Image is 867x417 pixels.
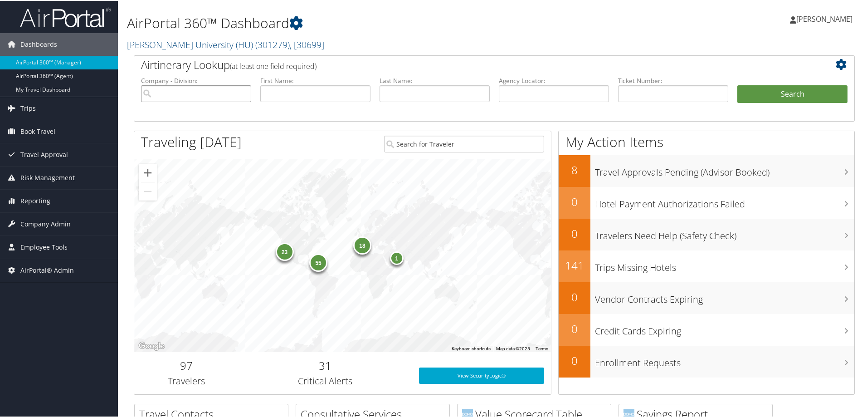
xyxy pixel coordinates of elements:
a: 8Travel Approvals Pending (Advisor Booked) [559,154,854,186]
label: Last Name: [380,75,490,84]
a: [PERSON_NAME] University (HU) [127,38,324,50]
h1: Traveling [DATE] [141,132,242,151]
h3: Credit Cards Expiring [595,319,854,337]
label: Ticket Number: [618,75,728,84]
h3: Travelers [141,374,232,387]
h1: AirPortal 360™ Dashboard [127,13,617,32]
span: Risk Management [20,166,75,188]
h3: Hotel Payment Authorizations Failed [595,192,854,210]
span: Reporting [20,189,50,211]
h3: Critical Alerts [245,374,405,387]
a: 0Credit Cards Expiring [559,313,854,345]
a: 0Enrollment Requests [559,345,854,377]
label: First Name: [260,75,370,84]
a: Terms (opens in new tab) [536,345,548,350]
a: 141Trips Missing Hotels [559,250,854,281]
h2: 8 [559,162,590,177]
a: View SecurityLogic® [419,367,544,383]
h2: 0 [559,352,590,368]
h3: Vendor Contracts Expiring [595,288,854,305]
h3: Travelers Need Help (Safety Check) [595,224,854,241]
span: Map data ©2025 [496,345,530,350]
button: Search [737,84,848,103]
label: Agency Locator: [499,75,609,84]
a: 0Hotel Payment Authorizations Failed [559,186,854,218]
button: Zoom in [139,163,157,181]
span: AirPortal® Admin [20,258,74,281]
a: Open this area in Google Maps (opens a new window) [136,339,166,351]
h2: Airtinerary Lookup [141,56,788,72]
button: Keyboard shortcuts [452,345,491,351]
h2: 97 [141,357,232,373]
div: 1 [390,250,403,264]
div: 18 [353,235,371,254]
label: Company - Division: [141,75,251,84]
h3: Enrollment Requests [595,351,854,368]
h2: 0 [559,289,590,304]
span: Book Travel [20,119,55,142]
span: [PERSON_NAME] [796,13,852,23]
span: ( 301279 ) [255,38,290,50]
img: airportal-logo.png [20,6,111,27]
button: Zoom out [139,182,157,200]
a: 0Vendor Contracts Expiring [559,281,854,313]
h3: Trips Missing Hotels [595,256,854,273]
a: 0Travelers Need Help (Safety Check) [559,218,854,250]
span: Company Admin [20,212,71,235]
h2: 0 [559,225,590,240]
input: Search for Traveler [384,135,544,152]
span: , [ 30699 ] [290,38,324,50]
span: (at least one field required) [230,60,317,70]
h2: 0 [559,193,590,209]
span: Dashboards [20,32,57,55]
img: Google [136,339,166,351]
h2: 141 [559,257,590,272]
span: Trips [20,96,36,119]
a: [PERSON_NAME] [790,5,862,32]
h2: 0 [559,320,590,336]
span: Employee Tools [20,235,68,258]
span: Travel Approval [20,142,68,165]
h3: Travel Approvals Pending (Advisor Booked) [595,161,854,178]
div: 55 [309,253,327,271]
h2: 31 [245,357,405,373]
div: 23 [275,241,293,260]
h1: My Action Items [559,132,854,151]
